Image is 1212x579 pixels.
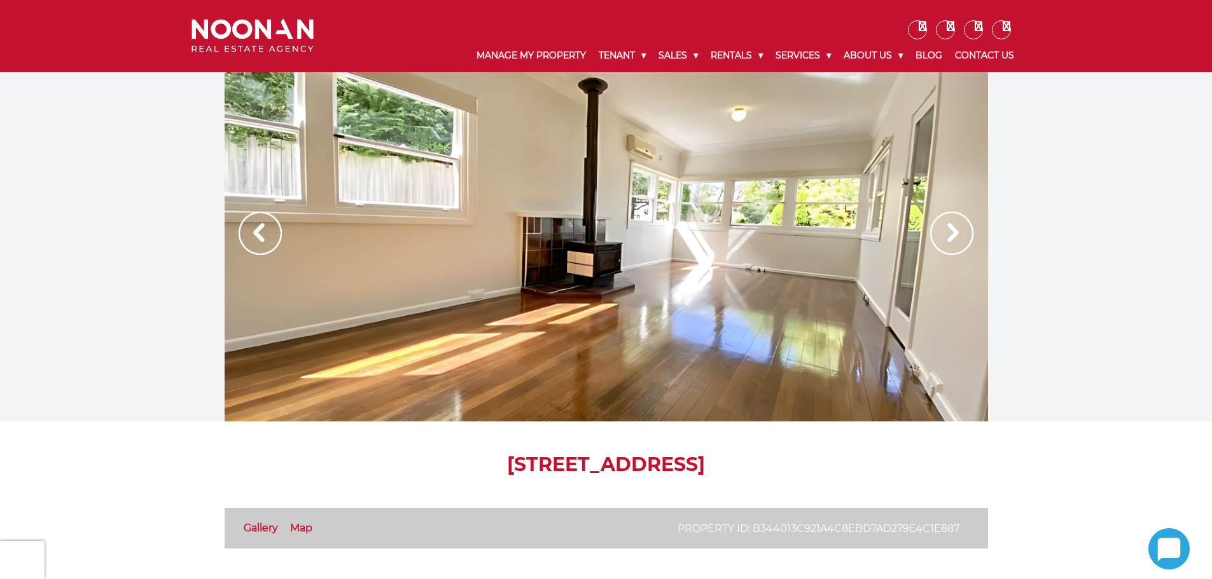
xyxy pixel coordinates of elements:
[704,39,769,72] a: Rentals
[244,522,278,534] a: Gallery
[592,39,652,72] a: Tenant
[652,39,704,72] a: Sales
[470,39,592,72] a: Manage My Property
[909,39,949,72] a: Blog
[290,522,312,534] a: Map
[678,521,959,536] p: Property ID: b344013c921a4c8ebd7ad279e4c1e887
[192,19,314,53] img: Noonan Real Estate Agency
[837,39,909,72] a: About Us
[949,39,1020,72] a: Contact Us
[225,453,988,476] h1: [STREET_ADDRESS]
[769,39,837,72] a: Services
[239,212,282,255] img: Arrow slider
[930,212,973,255] img: Arrow slider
